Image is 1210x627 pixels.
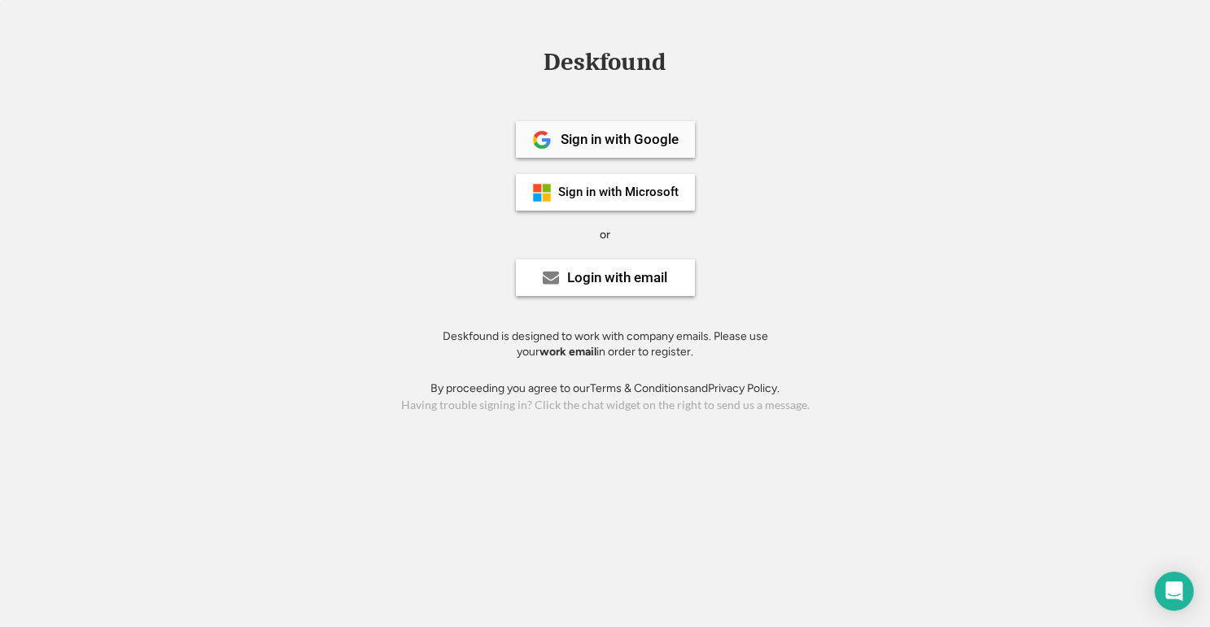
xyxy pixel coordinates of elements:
[536,50,675,75] div: Deskfound
[567,271,667,285] div: Login with email
[539,345,596,359] strong: work email
[561,133,679,146] div: Sign in with Google
[422,329,788,360] div: Deskfound is designed to work with company emails. Please use your in order to register.
[708,381,780,395] a: Privacy Policy.
[590,381,689,395] a: Terms & Conditions
[600,227,610,243] div: or
[1155,572,1194,611] div: Open Intercom Messenger
[532,183,552,202] img: ms-symbollockup_mssymbol_19.png
[558,186,679,198] div: Sign in with Microsoft
[532,130,552,150] img: 1024px-Google__G__Logo.svg.png
[430,381,780,397] div: By proceeding you agree to our and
